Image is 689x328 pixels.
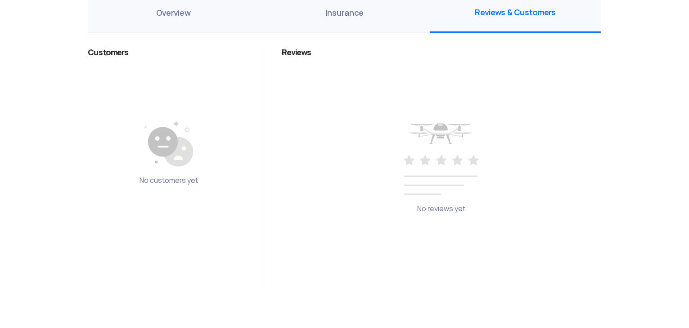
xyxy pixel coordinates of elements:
h4: Reviews [282,47,601,58]
h4: Customers [88,47,250,58]
img: img_noCustomers.svg [144,122,194,167]
img: img_noreviews.svg [404,123,480,195]
p: No reviews yet [404,195,480,214]
p: No customers yet [140,167,198,186]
